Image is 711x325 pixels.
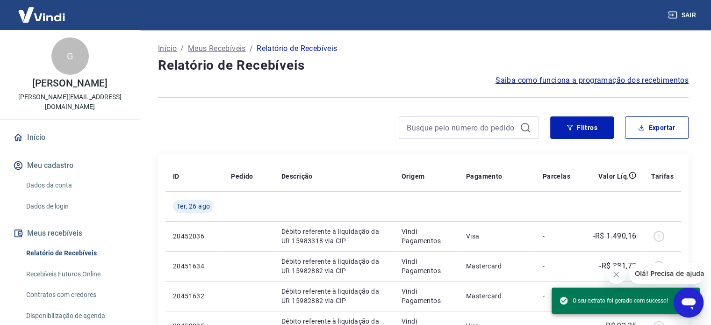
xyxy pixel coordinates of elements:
[180,43,184,54] p: /
[22,265,129,284] a: Recebíveis Futuros Online
[173,291,216,301] p: 20451632
[257,43,337,54] p: Relatório de Recebíveis
[11,127,129,148] a: Início
[625,116,689,139] button: Exportar
[674,288,704,318] iframe: Botão para abrir a janela de mensagens
[6,7,79,14] span: Olá! Precisa de ajuda?
[593,231,636,242] p: -R$ 1.490,16
[281,227,387,246] p: Débito referente à liquidação da UR 15983318 via CIP
[407,121,516,135] input: Busque pelo número do pedido
[173,172,180,181] p: ID
[550,116,614,139] button: Filtros
[281,287,387,305] p: Débito referente à liquidação da UR 15982882 via CIP
[607,265,625,284] iframe: Fechar mensagem
[231,172,253,181] p: Pedido
[173,261,216,271] p: 20451634
[22,176,129,195] a: Dados da conta
[51,37,89,75] div: G
[22,285,129,304] a: Contratos com credores
[466,172,503,181] p: Pagamento
[598,172,629,181] p: Valor Líq.
[629,263,704,284] iframe: Mensagem da empresa
[7,92,132,112] p: [PERSON_NAME][EMAIL_ADDRESS][DOMAIN_NAME]
[466,231,528,241] p: Visa
[599,260,636,272] p: -R$ 381,73
[250,43,253,54] p: /
[559,296,668,305] span: O seu extrato foi gerado com sucesso!
[22,197,129,216] a: Dados de login
[11,223,129,244] button: Meus recebíveis
[543,291,570,301] p: -
[158,43,177,54] a: Início
[402,287,451,305] p: Vindi Pagamentos
[22,244,129,263] a: Relatório de Recebíveis
[158,56,689,75] h4: Relatório de Recebíveis
[281,257,387,275] p: Débito referente à liquidação da UR 15982882 via CIP
[281,172,313,181] p: Descrição
[402,172,424,181] p: Origem
[188,43,246,54] a: Meus Recebíveis
[543,261,570,271] p: -
[666,7,700,24] button: Sair
[177,202,210,211] span: Ter, 26 ago
[402,227,451,246] p: Vindi Pagamentos
[32,79,107,88] p: [PERSON_NAME]
[543,172,570,181] p: Parcelas
[543,231,570,241] p: -
[11,155,129,176] button: Meu cadastro
[173,231,216,241] p: 20452036
[402,257,451,275] p: Vindi Pagamentos
[496,75,689,86] a: Saiba como funciona a programação dos recebimentos
[466,291,528,301] p: Mastercard
[651,172,674,181] p: Tarifas
[11,0,72,29] img: Vindi
[466,261,528,271] p: Mastercard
